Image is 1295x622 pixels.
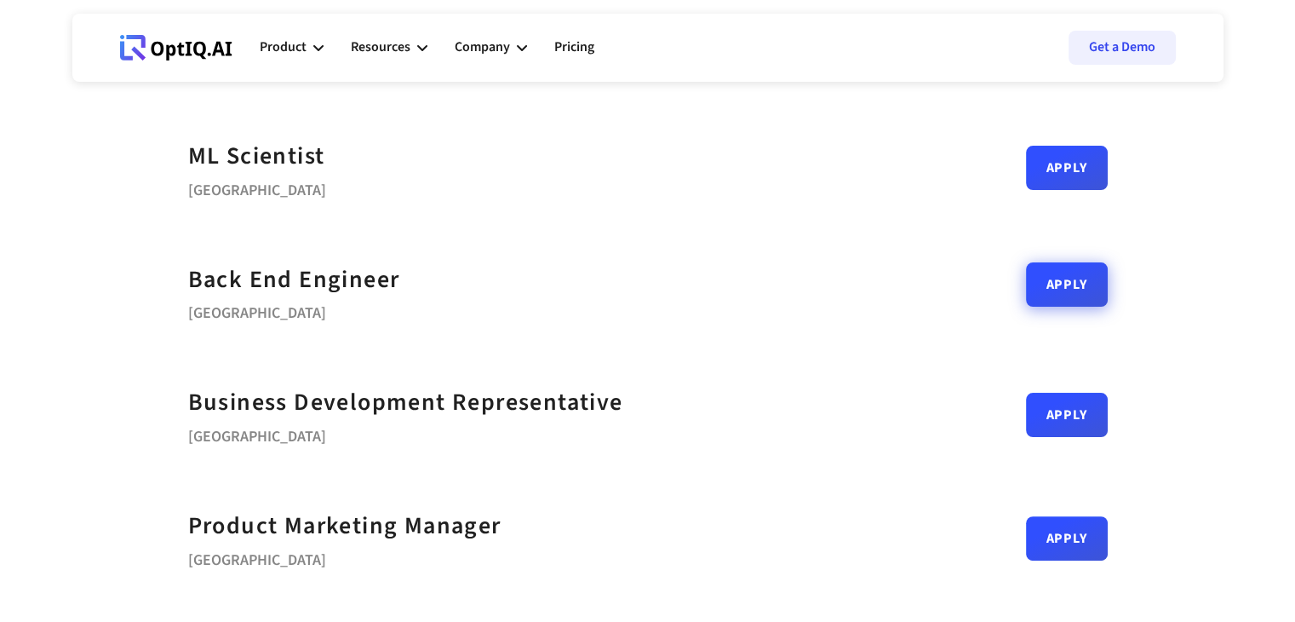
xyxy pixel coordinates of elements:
[455,36,510,59] div: Company
[188,507,501,545] a: Product Marketing Manager
[1026,262,1108,307] a: Apply
[1026,393,1108,437] a: Apply
[188,422,623,446] div: [GEOGRAPHIC_DATA]
[188,176,326,199] div: [GEOGRAPHIC_DATA]
[188,545,501,569] div: [GEOGRAPHIC_DATA]
[188,137,325,176] a: ML Scientist
[120,22,232,73] a: Webflow Homepage
[351,36,410,59] div: Resources
[351,22,427,73] div: Resources
[455,22,527,73] div: Company
[188,261,400,299] a: Back End Engineer
[188,383,623,422] a: Business Development Representative
[1026,516,1108,561] a: Apply
[1069,31,1176,65] a: Get a Demo
[188,298,400,322] div: [GEOGRAPHIC_DATA]
[260,36,307,59] div: Product
[1026,146,1108,190] a: Apply
[554,22,594,73] a: Pricing
[260,22,324,73] div: Product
